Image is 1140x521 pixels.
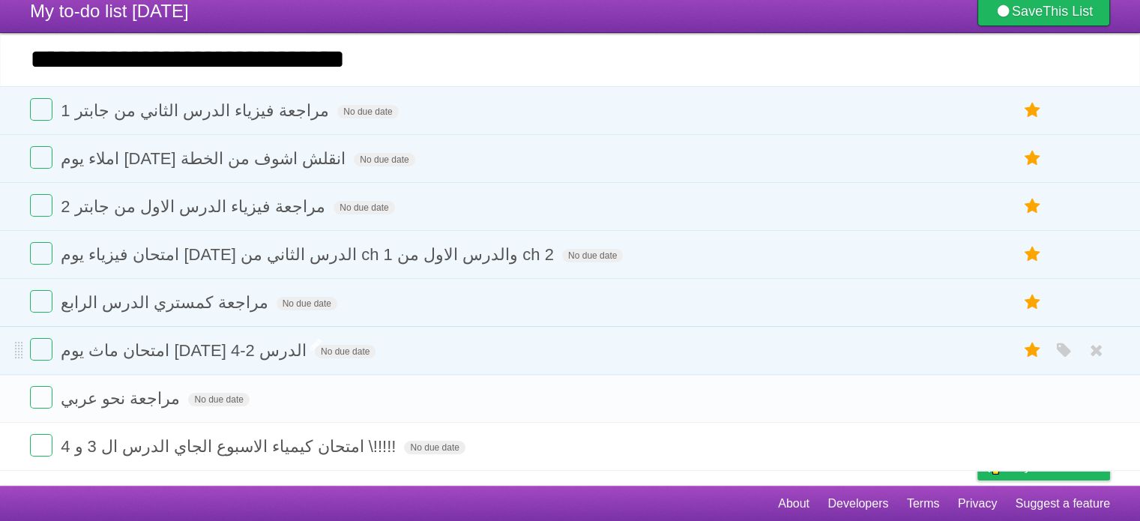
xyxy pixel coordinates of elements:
[61,389,184,408] span: مراجعة نحو عربي
[61,101,333,120] span: مراجعة فيزياء الدرس الثاني من جابتر 1
[61,245,558,264] span: امتحان فيزياء يوم [DATE] الدرس الثاني من ch 1 والدرس الاول من ch 2
[30,290,52,313] label: Done
[188,393,249,406] span: No due date
[61,197,329,216] span: مراجعة فيزياء الدرس الاول من جابتر 2
[1009,454,1103,480] span: Buy me a coffee
[30,242,52,265] label: Done
[315,345,376,358] span: No due date
[1019,146,1047,171] label: Star task
[61,341,310,360] span: امتحان ماث يوم [DATE] الدرس 2-4
[1019,242,1047,267] label: Star task
[30,338,52,361] label: Done
[61,293,271,312] span: مراجعة كمستري الدرس الرابع
[1019,98,1047,123] label: Star task
[958,490,997,518] a: Privacy
[30,146,52,169] label: Done
[827,490,888,518] a: Developers
[30,434,52,457] label: Done
[334,201,394,214] span: No due date
[354,153,414,166] span: No due date
[1019,338,1047,363] label: Star task
[30,386,52,409] label: Done
[277,297,337,310] span: No due date
[907,490,940,518] a: Terms
[1043,4,1093,19] b: This List
[404,441,465,454] span: No due date
[1019,194,1047,219] label: Star task
[778,490,809,518] a: About
[1019,290,1047,315] label: Star task
[337,105,398,118] span: No due date
[30,1,189,21] span: My to-do list [DATE]
[30,98,52,121] label: Done
[61,149,349,168] span: املاء يوم [DATE] انقلش اشوف من الخطة
[562,249,623,262] span: No due date
[1016,490,1110,518] a: Suggest a feature
[30,194,52,217] label: Done
[61,437,399,456] span: امتحان كيمياء الاسبوع الجاي الدرس ال 3 و 4 \!!!!!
